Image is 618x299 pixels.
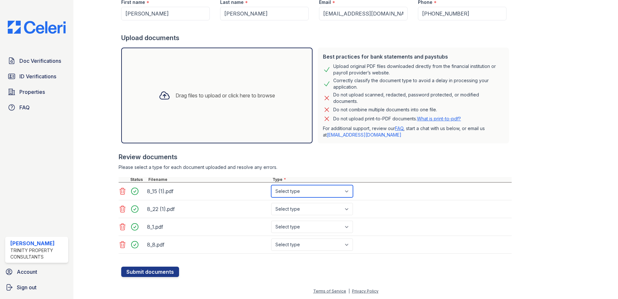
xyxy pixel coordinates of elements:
span: Doc Verifications [19,57,61,65]
a: Terms of Service [313,289,346,293]
a: FAQ [5,101,68,114]
div: Upload documents [121,33,512,42]
a: Privacy Policy [352,289,378,293]
span: Properties [19,88,45,96]
a: Doc Verifications [5,54,68,67]
div: | [348,289,350,293]
div: Status [129,177,147,182]
div: Correctly classify the document type to avoid a delay in processing your application. [333,77,504,90]
a: ID Verifications [5,70,68,83]
div: Trinity Property Consultants [10,247,66,260]
a: What is print-to-pdf? [417,116,461,121]
div: Do not upload scanned, redacted, password protected, or modified documents. [333,92,504,105]
div: [PERSON_NAME] [10,239,66,247]
p: Do not upload print-to-PDF documents. [333,116,461,122]
a: FAQ [395,126,403,131]
span: Sign out [17,283,37,291]
a: Properties [5,85,68,98]
img: CE_Logo_Blue-a8612792a0a2168367f1c8372b55b34899dd931a85d93a1a3d3e32e68fde9ad4.png [3,21,71,34]
div: 8_8.pdf [147,239,269,250]
span: ID Verifications [19,72,56,80]
div: 8_22 (1).pdf [147,204,269,214]
a: Sign out [3,281,71,294]
span: Account [17,268,37,276]
div: Do not combine multiple documents into one file. [333,106,437,114]
div: 8_15 (1).pdf [147,186,269,196]
a: Account [3,265,71,278]
button: Submit documents [121,267,179,277]
div: Drag files to upload or click here to browse [176,92,275,99]
p: For additional support, review our , start a chat with us below, or email us at [323,125,504,138]
div: Best practices for bank statements and paystubs [323,53,504,61]
div: Type [271,177,512,182]
div: Please select a type for each document uploaded and resolve any errors. [119,164,512,171]
span: FAQ [19,104,30,111]
div: Upload original PDF files downloaded directly from the financial institution or payroll provider’... [333,63,504,76]
div: Filename [147,177,271,182]
div: 8_1.pdf [147,222,269,232]
a: [EMAIL_ADDRESS][DOMAIN_NAME] [327,132,401,138]
div: Review documents [119,152,512,161]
